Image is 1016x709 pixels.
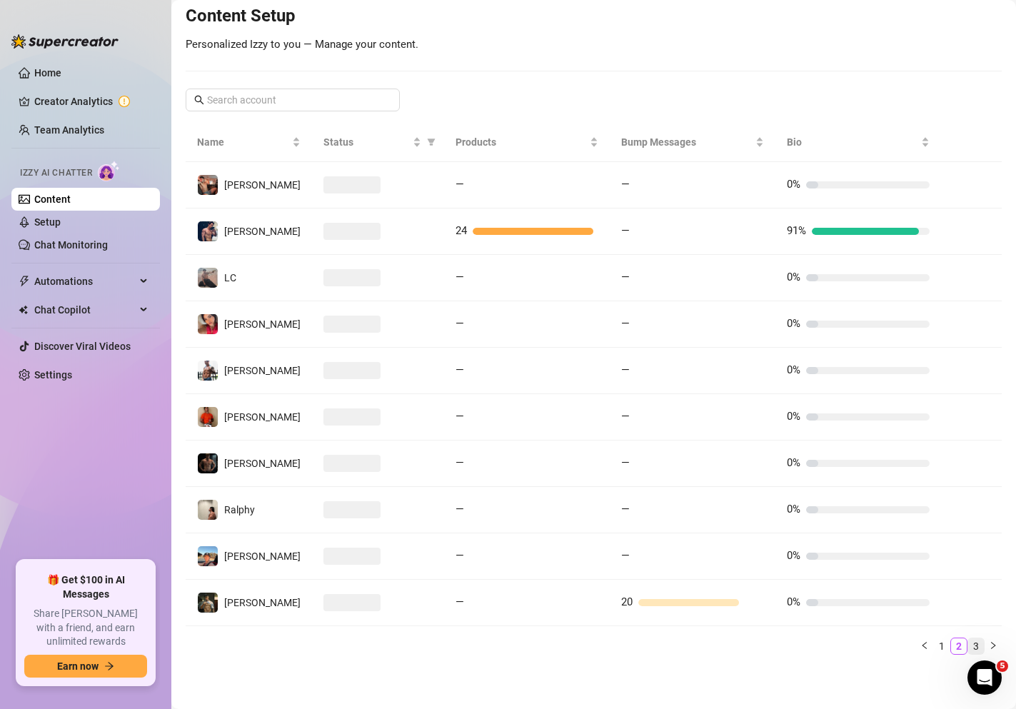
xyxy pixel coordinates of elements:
th: Status [312,123,444,162]
li: Next Page [985,638,1002,655]
span: — [621,271,630,283]
a: 2 [951,638,967,654]
th: Bio [775,123,941,162]
span: filter [424,131,438,153]
span: 0% [787,178,800,191]
span: filter [427,138,436,146]
span: 91% [787,224,806,237]
span: [PERSON_NAME] [224,550,301,562]
span: 0% [787,271,800,283]
a: Creator Analytics exclamation-circle [34,90,149,113]
span: — [621,410,630,423]
span: — [456,456,464,469]
span: [PERSON_NAME] [224,318,301,330]
iframe: Intercom live chat [967,660,1002,695]
span: — [456,271,464,283]
img: Trent [198,453,218,473]
span: 24 [456,224,467,237]
span: 0% [787,503,800,516]
span: [PERSON_NAME] [224,411,301,423]
span: — [621,549,630,562]
span: — [456,595,464,608]
span: LC [224,272,236,283]
span: Chat Copilot [34,298,136,321]
span: — [456,363,464,376]
span: Ralphy [224,504,255,516]
a: Settings [34,369,72,381]
a: 3 [968,638,984,654]
li: Previous Page [916,638,933,655]
span: — [621,363,630,376]
img: AI Chatter [98,161,120,181]
span: thunderbolt [19,276,30,287]
a: Team Analytics [34,124,104,136]
a: Discover Viral Videos [34,341,131,352]
li: 3 [967,638,985,655]
span: [PERSON_NAME] [224,226,301,237]
span: Izzy AI Chatter [20,166,92,180]
img: Vanessa [198,314,218,334]
span: — [456,178,464,191]
img: JUSTIN [198,361,218,381]
span: Bump Messages [621,134,753,150]
span: — [621,503,630,516]
span: 5 [997,660,1008,672]
span: Name [197,134,289,150]
span: 0% [787,410,800,423]
span: [PERSON_NAME] [224,597,301,608]
span: [PERSON_NAME] [224,458,301,469]
span: left [920,641,929,650]
span: — [456,549,464,562]
span: Products [456,134,587,150]
span: 🎁 Get $100 in AI Messages [24,573,147,601]
span: 0% [787,363,800,376]
span: 0% [787,456,800,469]
span: — [621,456,630,469]
span: Automations [34,270,136,293]
img: Axel [198,221,218,241]
span: 0% [787,317,800,330]
span: — [621,224,630,237]
img: Tony [198,593,218,613]
span: [PERSON_NAME] [224,179,301,191]
img: LC [198,268,218,288]
h3: Content Setup [186,5,1002,28]
span: — [456,317,464,330]
span: — [456,503,464,516]
li: 2 [950,638,967,655]
span: [PERSON_NAME] [224,365,301,376]
img: Osvaldo [198,175,218,195]
button: right [985,638,1002,655]
span: Bio [787,134,918,150]
span: arrow-right [104,661,114,671]
img: Zach [198,546,218,566]
a: Content [34,193,71,205]
span: — [456,410,464,423]
span: 0% [787,549,800,562]
span: search [194,95,204,105]
th: Name [186,123,312,162]
button: left [916,638,933,655]
span: right [989,641,997,650]
th: Bump Messages [610,123,775,162]
li: 1 [933,638,950,655]
a: Home [34,67,61,79]
span: Earn now [57,660,99,672]
img: Chat Copilot [19,305,28,315]
span: — [621,178,630,191]
span: — [621,317,630,330]
th: Products [444,123,610,162]
img: logo-BBDzfeDw.svg [11,34,119,49]
img: Ralphy [198,500,218,520]
span: 0% [787,595,800,608]
span: Status [323,134,410,150]
input: Search account [207,92,380,108]
img: Justin [198,407,218,427]
a: Setup [34,216,61,228]
span: Personalized Izzy to you — Manage your content. [186,38,418,51]
span: Share [PERSON_NAME] with a friend, and earn unlimited rewards [24,607,147,649]
span: 20 [621,595,633,608]
button: Earn nowarrow-right [24,655,147,678]
a: Chat Monitoring [34,239,108,251]
a: 1 [934,638,950,654]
